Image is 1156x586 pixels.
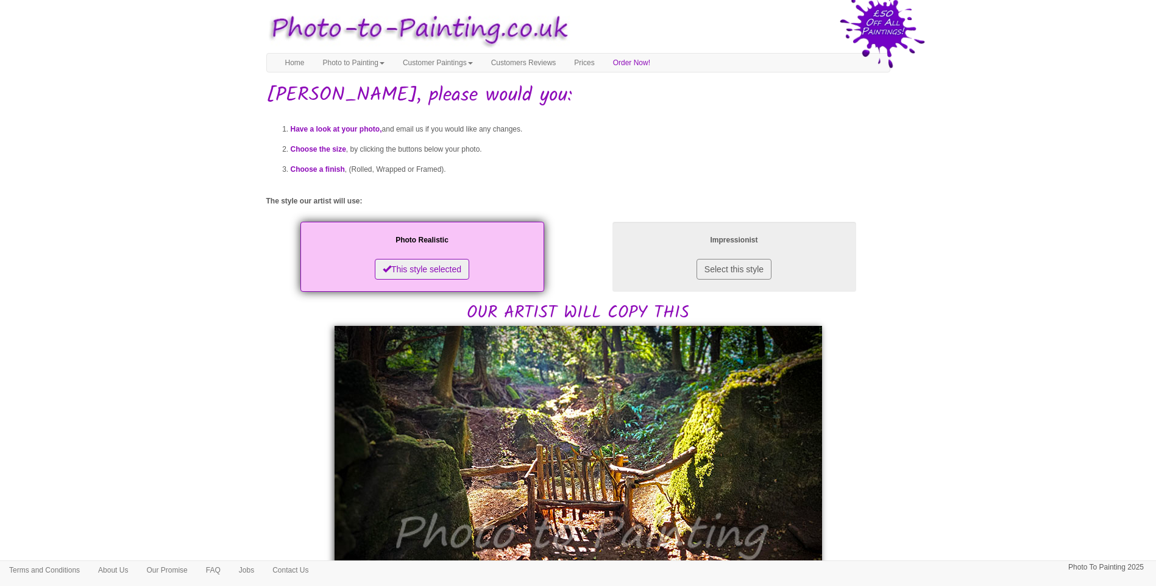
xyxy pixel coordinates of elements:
p: Photo Realistic [313,234,532,247]
h2: OUR ARTIST WILL COPY THIS [266,219,890,323]
a: Our Promise [137,561,196,579]
a: FAQ [197,561,230,579]
span: Choose a finish [291,165,345,174]
span: Choose the size [291,145,346,154]
h1: [PERSON_NAME], please would you: [266,85,890,106]
button: Select this style [697,259,771,280]
li: , (Rolled, Wrapped or Framed). [291,160,890,180]
a: Customer Paintings [394,54,482,72]
span: Have a look at your photo, [291,125,382,133]
img: Photo to Painting [260,6,572,53]
a: Photo to Painting [314,54,394,72]
a: Home [276,54,314,72]
li: and email us if you would like any changes. [291,119,890,139]
p: Impressionist [625,234,844,247]
p: Photo To Painting 2025 [1068,561,1144,574]
a: Order Now! [604,54,659,72]
a: Customers Reviews [482,54,566,72]
a: Prices [565,54,603,72]
a: About Us [89,561,137,579]
button: This style selected [375,259,469,280]
label: The style our artist will use: [266,196,363,207]
li: , by clicking the buttons below your photo. [291,139,890,160]
a: Jobs [230,561,263,579]
a: Contact Us [263,561,317,579]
